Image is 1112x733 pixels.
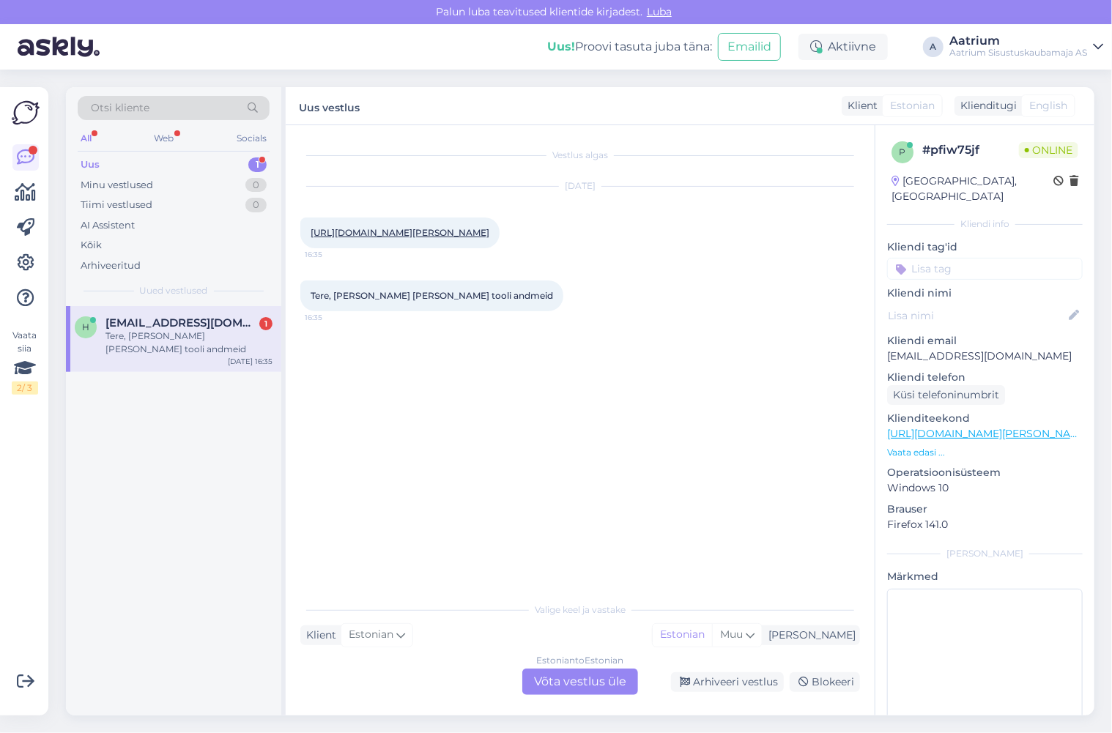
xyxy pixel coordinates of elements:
p: Firefox 141.0 [887,517,1083,532]
a: [URL][DOMAIN_NAME][PERSON_NAME] [887,427,1089,440]
div: Klienditugi [955,98,1017,114]
div: Tiimi vestlused [81,198,152,212]
p: Klienditeekond [887,411,1083,426]
div: [GEOGRAPHIC_DATA], [GEOGRAPHIC_DATA] [892,174,1053,204]
a: [URL][DOMAIN_NAME][PERSON_NAME] [311,227,489,238]
div: Võta vestlus üle [522,669,638,695]
span: p [900,146,906,157]
span: Estonian [890,98,935,114]
span: Tere, [PERSON_NAME] [PERSON_NAME] tooli andmeid [311,290,553,301]
input: Lisa tag [887,258,1083,280]
p: Vaata edasi ... [887,446,1083,459]
p: Kliendi telefon [887,370,1083,385]
div: Estonian [653,624,712,646]
b: Uus! [547,40,575,53]
p: Kliendi email [887,333,1083,349]
p: [EMAIL_ADDRESS][DOMAIN_NAME] [887,349,1083,364]
div: Socials [234,129,270,148]
p: Kliendi tag'id [887,239,1083,255]
span: 16:35 [305,312,360,323]
span: 16:35 [305,249,360,260]
p: Kliendi nimi [887,286,1083,301]
span: Otsi kliente [91,100,149,116]
div: Küsi telefoninumbrit [887,385,1005,405]
div: 1 [259,317,273,330]
div: Vaata siia [12,329,38,395]
div: Kõik [81,238,102,253]
span: English [1029,98,1067,114]
div: Proovi tasuta juba täna: [547,38,712,56]
div: All [78,129,94,148]
div: Web [152,129,177,148]
span: Online [1019,142,1078,158]
div: A [923,37,944,57]
div: Kliendi info [887,217,1083,231]
span: Uued vestlused [140,284,208,297]
div: 0 [245,198,267,212]
div: Klient [300,628,336,643]
div: [PERSON_NAME] [887,547,1083,560]
p: Brauser [887,502,1083,517]
div: # pfiw75jf [922,141,1019,159]
div: Aktiivne [798,34,888,60]
span: Luba [642,5,676,18]
div: 1 [248,157,267,172]
div: Minu vestlused [81,178,153,193]
img: Askly Logo [12,99,40,127]
div: 2 / 3 [12,382,38,395]
div: Aatrium Sisustuskaubamaja AS [949,47,1087,59]
input: Lisa nimi [888,308,1066,324]
p: Windows 10 [887,480,1083,496]
div: Tere, [PERSON_NAME] [PERSON_NAME] tooli andmeid [105,330,273,356]
div: Valige keel ja vastake [300,603,860,617]
div: [DATE] 16:35 [228,356,273,367]
div: [PERSON_NAME] [763,628,856,643]
div: Estonian to Estonian [537,654,624,667]
div: Arhiveeri vestlus [671,672,784,692]
span: hotmail1989@mail.ee [105,316,258,330]
div: Vestlus algas [300,149,860,162]
div: AI Assistent [81,218,135,233]
button: Emailid [718,33,781,61]
div: 0 [245,178,267,193]
div: Aatrium [949,35,1087,47]
span: h [82,321,89,332]
p: Märkmed [887,569,1083,584]
p: Operatsioonisüsteem [887,465,1083,480]
label: Uus vestlus [299,96,360,116]
span: Estonian [349,627,393,643]
div: Uus [81,157,100,172]
div: Klient [842,98,878,114]
div: [DATE] [300,179,860,193]
a: AatriumAatrium Sisustuskaubamaja AS [949,35,1103,59]
div: Arhiveeritud [81,258,141,273]
div: Blokeeri [790,672,860,692]
span: Muu [720,628,743,641]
